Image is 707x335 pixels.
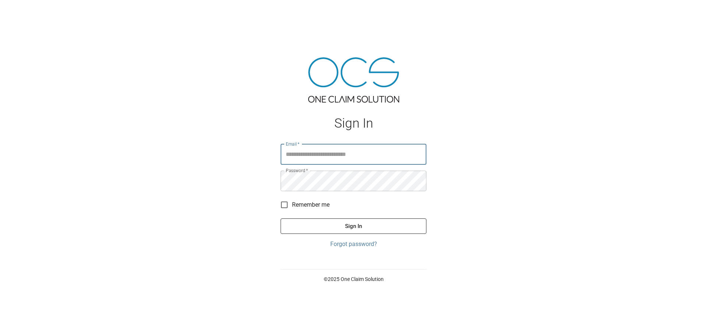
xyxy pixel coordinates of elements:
img: ocs-logo-tra.png [308,57,399,103]
label: Password [286,167,308,174]
h1: Sign In [281,116,426,131]
a: Forgot password? [281,240,426,249]
span: Remember me [292,200,330,209]
button: Sign In [281,218,426,234]
label: Email [286,141,300,147]
img: ocs-logo-white-transparent.png [9,4,38,19]
p: © 2025 One Claim Solution [281,275,426,283]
